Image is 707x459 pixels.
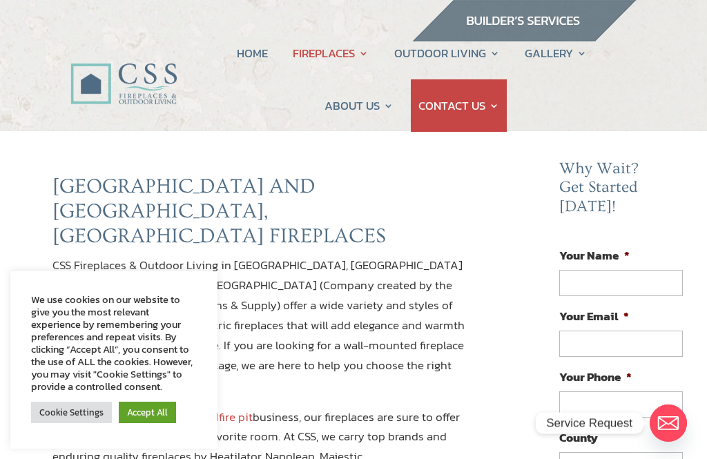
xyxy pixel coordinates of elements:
a: FIREPLACES [293,27,369,79]
a: Cookie Settings [31,402,112,423]
a: builder services construction supply [411,28,637,46]
a: HOME [237,27,268,79]
p: CSS Fireplaces & Outdoor Living in [GEOGRAPHIC_DATA], [GEOGRAPHIC_DATA] and in [GEOGRAPHIC_DATA],... [52,255,472,407]
a: Email [650,404,687,442]
img: CSS Fireplaces & Outdoor Living (Formerly Construction Solutions & Supply)- Jacksonville Ormond B... [70,35,176,110]
label: County [559,430,598,445]
div: We use cookies on our website to give you the most relevant experience by remembering your prefer... [31,293,197,393]
a: OUTDOOR LIVING [394,27,500,79]
a: Accept All [119,402,176,423]
label: Your Email [559,309,629,324]
a: ABOUT US [325,79,394,132]
label: Your Name [559,248,630,263]
h2: Why Wait? Get Started [DATE]! [559,159,695,224]
a: CONTACT US [418,79,499,132]
a: GALLERY [525,27,587,79]
h2: [GEOGRAPHIC_DATA] AND [GEOGRAPHIC_DATA], [GEOGRAPHIC_DATA] FIREPLACES [52,174,472,255]
a: fire pit [219,408,253,426]
label: Your Phone [559,369,632,384]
